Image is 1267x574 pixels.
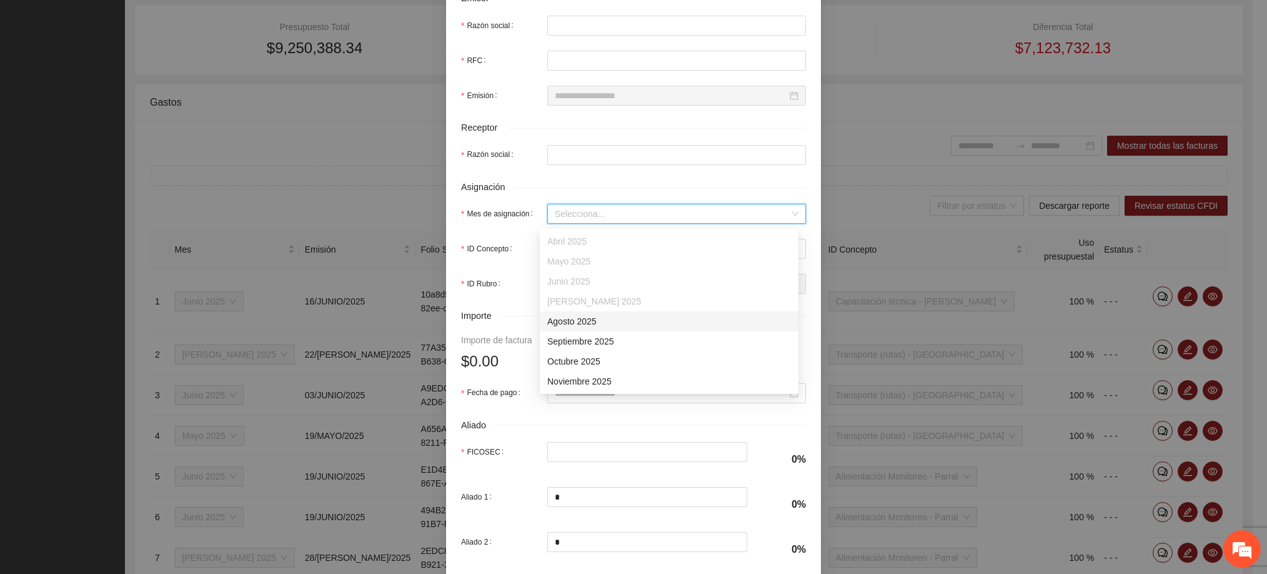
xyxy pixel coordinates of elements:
[540,231,798,251] div: Abril 2025
[547,254,791,268] div: Mayo 2025
[461,145,519,165] label: Razón social:
[540,271,798,291] div: Junio 2025
[547,355,791,368] div: Octubre 2025
[762,453,806,466] h4: 0%
[547,234,791,248] div: Abril 2025
[461,16,519,36] label: Razón social:
[547,315,791,328] div: Agosto 2025
[205,6,235,36] div: Minimizar ventana de chat en vivo
[762,498,806,511] h4: 0%
[461,204,538,224] label: Mes de asignación:
[72,167,172,293] span: Estamos en línea.
[547,274,791,288] div: Junio 2025
[548,488,747,506] input: Aliado 1:
[555,89,787,103] input: Emisión:
[461,418,495,433] span: Aliado
[65,64,210,80] div: Chatee con nosotros ahora
[540,311,798,331] div: Agosto 2025
[461,239,517,259] label: ID Concepto:
[461,333,532,347] div: Importe de factura
[461,51,490,71] label: RFC:
[540,291,798,311] div: Julio 2025
[6,341,238,385] textarea: Escriba su mensaje y pulse “Intro”
[540,251,798,271] div: Mayo 2025
[540,331,798,351] div: Septiembre 2025
[547,295,791,308] div: [PERSON_NAME] 2025
[540,351,798,371] div: Octubre 2025
[461,86,502,106] label: Emisión:
[461,442,509,462] label: FICOSEC:
[461,487,497,507] label: Aliado 1:
[762,543,806,556] h4: 0%
[548,443,747,461] input: FICOSEC:
[547,145,806,165] input: Razón social:
[461,532,497,552] label: Aliado 2:
[461,274,505,294] label: ID Rubro:
[461,309,500,323] span: Importe
[547,16,806,36] input: Razón social:
[547,375,791,388] div: Noviembre 2025
[461,180,514,194] span: Asignación
[548,533,747,551] input: Aliado 2:
[547,335,791,348] div: Septiembre 2025
[461,350,499,373] span: $0.00
[461,121,507,135] span: Receptor
[547,51,806,71] input: RFC:
[540,371,798,391] div: Noviembre 2025
[461,383,525,403] label: Fecha de pago:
